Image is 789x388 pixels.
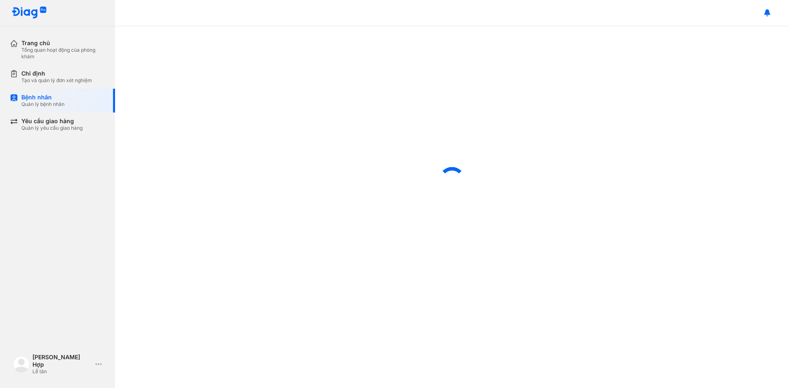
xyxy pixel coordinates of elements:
img: logo [13,356,30,372]
div: Trang chủ [21,39,105,47]
div: Quản lý bệnh nhân [21,101,65,108]
div: Quản lý yêu cầu giao hàng [21,125,83,131]
div: Tạo và quản lý đơn xét nghiệm [21,77,92,84]
div: Yêu cầu giao hàng [21,117,83,125]
img: logo [12,7,47,19]
div: Tổng quan hoạt động của phòng khám [21,47,105,60]
div: Lễ tân [32,368,92,375]
div: [PERSON_NAME] Hợp [32,354,92,368]
div: Chỉ định [21,70,92,77]
div: Bệnh nhân [21,94,65,101]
